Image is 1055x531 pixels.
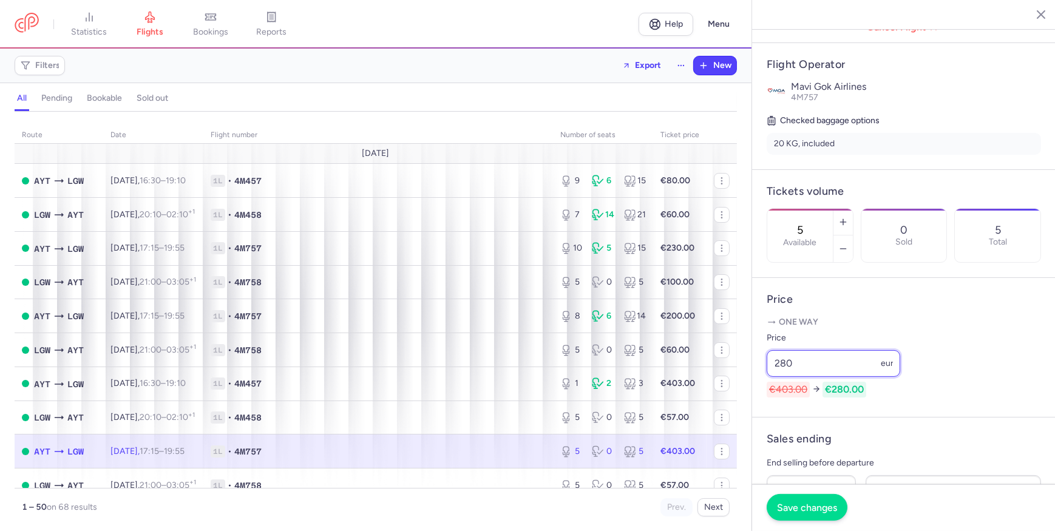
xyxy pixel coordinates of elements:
span: • [228,344,232,356]
button: Filters [15,56,64,75]
time: 19:55 [164,446,185,456]
strong: €80.00 [660,175,690,186]
span: AYT [34,377,50,391]
strong: €57.00 [660,412,689,422]
span: • [228,479,232,492]
span: LGW [67,377,84,391]
div: 0 [592,479,614,492]
time: 19:55 [164,311,185,321]
span: – [140,378,186,388]
h4: Sales ending [767,432,832,446]
span: 1L [211,310,225,322]
span: 4M757 [234,242,262,254]
span: AYT [34,174,50,188]
span: – [140,480,196,490]
span: • [228,242,232,254]
sup: +1 [188,411,195,419]
span: Help [665,19,684,29]
span: LGW [67,445,84,458]
div: 2 [592,377,614,390]
button: Menu [701,13,737,36]
span: – [140,243,185,253]
sup: +1 [189,276,196,283]
a: CitizenPlane red outlined logo [15,13,39,35]
p: Sold [895,237,912,247]
strong: €60.00 [660,345,690,355]
h4: sold out [137,93,168,104]
a: bookings [180,11,241,38]
span: [DATE], [110,480,196,490]
span: AYT [34,309,50,323]
strong: €403.00 [660,378,695,388]
span: 1L [211,175,225,187]
time: 20:10 [140,209,161,220]
div: 15 [624,242,646,254]
div: 5 [560,445,582,458]
p: End selling before departure [767,456,1041,470]
span: 4M758 [234,479,262,492]
span: • [228,209,232,221]
strong: €60.00 [660,209,690,220]
li: 20 KG, included [767,133,1041,155]
button: New [694,56,736,75]
span: Filters [35,61,60,70]
div: 7 [560,209,582,221]
span: 4M758 [234,276,262,288]
h4: bookable [87,93,122,104]
th: Flight number [203,126,553,144]
div: 5 [560,411,582,424]
span: [DATE], [110,243,185,253]
span: • [228,377,232,390]
a: statistics [59,11,120,38]
span: statistics [72,27,107,38]
span: AYT [67,276,84,289]
div: 1 [560,377,582,390]
img: Mavi Gok Airlines logo [767,81,786,101]
div: 15 [624,175,646,187]
div: 6 [592,175,614,187]
span: [DATE], [110,412,195,422]
span: LGW [67,242,84,255]
input: ## [767,475,856,502]
span: on 68 results [47,502,97,512]
span: [DATE], [110,378,186,388]
span: bookings [193,27,228,38]
div: 6 [592,310,614,322]
span: • [228,175,232,187]
span: [DATE], [110,175,186,186]
span: AYT [67,343,84,357]
sup: +1 [189,478,196,486]
p: 0 [900,224,907,236]
button: Prev. [660,498,693,516]
span: AYT [34,445,50,458]
span: 1L [211,242,225,254]
p: Mavi Gok Airlines [791,81,1041,92]
span: 4M757 [791,92,818,103]
span: • [228,310,232,322]
span: €280.00 [823,382,866,397]
a: flights [120,11,180,38]
span: [DATE], [110,345,196,355]
strong: €230.00 [660,243,694,253]
sup: +1 [188,208,195,215]
strong: €200.00 [660,311,695,321]
span: – [140,446,185,456]
span: AYT [67,479,84,492]
time: 16:30 [140,378,161,388]
div: 10 [560,242,582,254]
strong: €57.00 [660,480,689,490]
button: Export [614,56,669,75]
time: 19:10 [166,175,186,186]
div: 0 [592,445,614,458]
div: 5 [624,276,646,288]
time: 17:15 [140,243,159,253]
span: – [140,345,196,355]
p: Total [989,237,1007,247]
h5: Checked baggage options [767,113,1041,128]
label: Available [783,238,816,248]
th: route [15,126,103,144]
time: 16:30 [140,175,161,186]
div: 0 [592,344,614,356]
h4: all [17,93,27,104]
span: LGW [67,174,84,188]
